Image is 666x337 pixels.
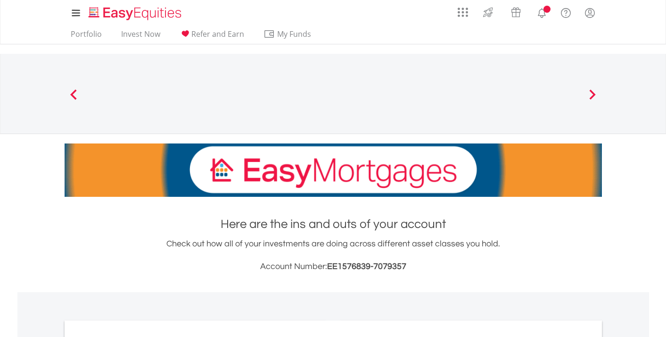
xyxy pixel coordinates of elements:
a: AppsGrid [452,2,474,17]
a: Notifications [530,2,554,21]
a: FAQ's and Support [554,2,578,21]
h1: Here are the ins and outs of your account [65,216,602,233]
a: Vouchers [502,2,530,20]
img: vouchers-v2.svg [508,5,524,20]
a: Home page [85,2,185,21]
h3: Account Number: [65,260,602,273]
a: Invest Now [117,29,164,44]
img: grid-menu-icon.svg [458,7,468,17]
div: Check out how all of your investments are doing across different asset classes you hold. [65,237,602,273]
span: Refer and Earn [191,29,244,39]
span: My Funds [263,28,325,40]
a: Refer and Earn [176,29,248,44]
img: thrive-v2.svg [480,5,496,20]
img: EasyMortage Promotion Banner [65,143,602,197]
span: EE1576839-7079357 [327,262,406,271]
a: My Profile [578,2,602,23]
img: EasyEquities_Logo.png [87,6,185,21]
a: Portfolio [67,29,106,44]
